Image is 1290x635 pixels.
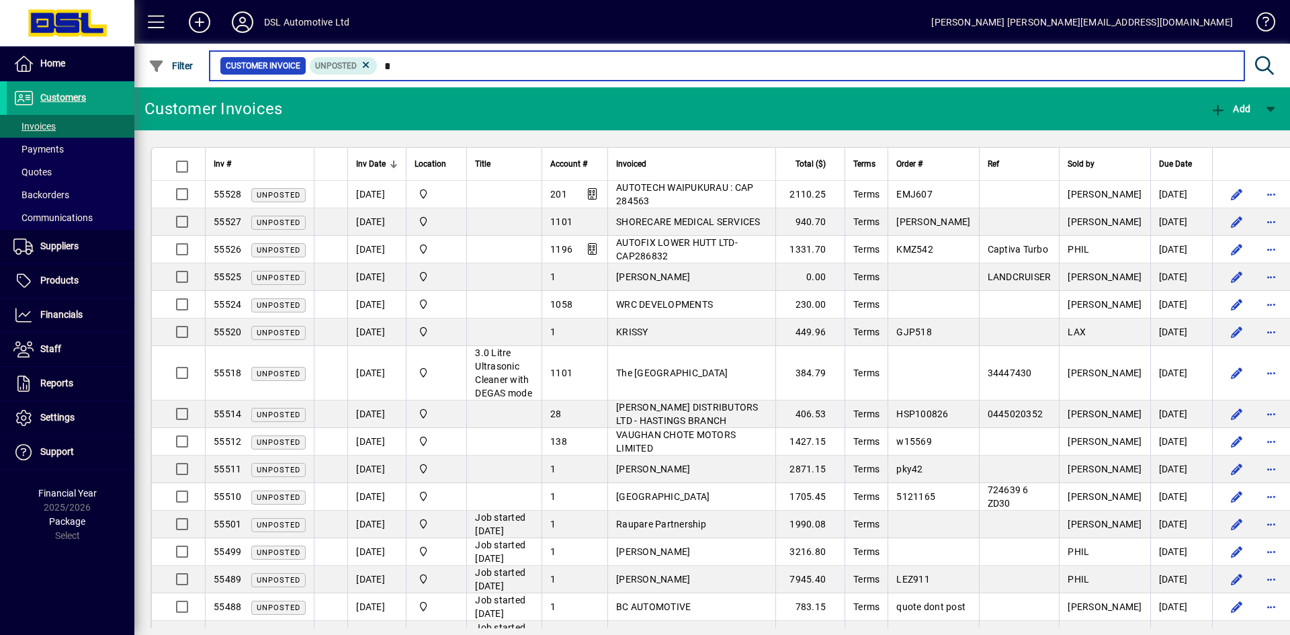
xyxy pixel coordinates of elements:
td: 940.70 [775,208,845,236]
button: More options [1261,294,1283,315]
span: Staff [40,343,61,354]
td: [DATE] [1150,208,1212,236]
span: [PERSON_NAME] [616,464,690,474]
span: Central [415,297,458,312]
td: [DATE] [1150,511,1212,538]
span: The [GEOGRAPHIC_DATA] [616,368,728,378]
span: 1 [550,327,556,337]
span: Terms [853,601,879,612]
span: Central [415,434,458,449]
button: Edit [1226,183,1248,205]
span: Unposted [257,218,300,227]
span: [PERSON_NAME] [1068,368,1142,378]
span: Terms [853,491,879,502]
td: [DATE] [1150,346,1212,400]
div: Ref [988,157,1051,171]
span: Terms [853,327,879,337]
button: More options [1261,321,1283,343]
td: [DATE] [347,456,406,483]
td: [DATE] [347,593,406,621]
span: Unposted [257,301,300,310]
span: Unposted [257,411,300,419]
td: 1331.70 [775,236,845,263]
span: HSP100826 [896,409,948,419]
span: 55527 [214,216,241,227]
span: Unposted [257,329,300,337]
span: 1101 [550,368,572,378]
span: 201 [550,189,567,200]
span: Reports [40,378,73,388]
td: [DATE] [347,319,406,346]
div: Total ($) [784,157,838,171]
span: Title [475,157,490,171]
button: Edit [1226,431,1248,452]
td: 7945.40 [775,566,845,593]
button: More options [1261,403,1283,425]
span: 55489 [214,574,241,585]
span: Unposted [257,603,300,612]
span: 55488 [214,601,241,612]
span: Total ($) [795,157,826,171]
span: 55514 [214,409,241,419]
td: [DATE] [1150,236,1212,263]
div: Inv Date [356,157,398,171]
span: GJP518 [896,327,932,337]
a: Reports [7,367,134,400]
span: Terms [853,368,879,378]
span: LAX [1068,327,1086,337]
div: Customer Invoices [144,98,282,120]
span: WRC DEVELOPMENTS [616,299,713,310]
span: [PERSON_NAME] [616,574,690,585]
span: Support [40,446,74,457]
span: Settings [40,412,75,423]
span: 1 [550,491,556,502]
td: [DATE] [1150,566,1212,593]
td: [DATE] [347,428,406,456]
a: Products [7,264,134,298]
td: [DATE] [347,291,406,319]
td: 449.96 [775,319,845,346]
span: [PERSON_NAME] [896,216,970,227]
span: [PERSON_NAME] [1068,491,1142,502]
span: Terms [853,244,879,255]
button: Edit [1226,266,1248,288]
span: Terms [853,574,879,585]
td: [DATE] [347,538,406,566]
td: [DATE] [1150,456,1212,483]
td: 783.15 [775,593,845,621]
a: Support [7,435,134,469]
td: [DATE] [1150,181,1212,208]
span: [PERSON_NAME] DISTRIBUTORS LTD - HASTINGS BRANCH [616,402,759,426]
span: [PERSON_NAME] [1068,409,1142,419]
button: Edit [1226,294,1248,315]
div: Invoiced [616,157,767,171]
span: Central [415,269,458,284]
span: LEZ911 [896,574,930,585]
td: [DATE] [1150,538,1212,566]
span: 1101 [550,216,572,227]
a: Backorders [7,183,134,206]
span: Unposted [257,246,300,255]
span: Terms [853,157,875,171]
span: KRISSY [616,327,648,337]
a: Communications [7,206,134,229]
td: 2871.15 [775,456,845,483]
span: AUTOFIX LOWER HUTT LTD-CAP286832 [616,237,738,261]
button: Edit [1226,321,1248,343]
span: w15569 [896,436,932,447]
span: [PERSON_NAME] [616,271,690,282]
span: Filter [148,60,193,71]
td: [DATE] [347,208,406,236]
span: 1196 [550,244,572,255]
span: Central [415,572,458,587]
span: [PERSON_NAME] [1068,216,1142,227]
span: Unposted [257,466,300,474]
span: 1 [550,464,556,474]
span: 1058 [550,299,572,310]
button: Profile [221,10,264,34]
button: Edit [1226,403,1248,425]
span: 34447430 [988,368,1032,378]
mat-chip: Customer Invoice Status: Unposted [310,57,378,75]
span: Terms [853,216,879,227]
span: PHIL [1068,244,1089,255]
